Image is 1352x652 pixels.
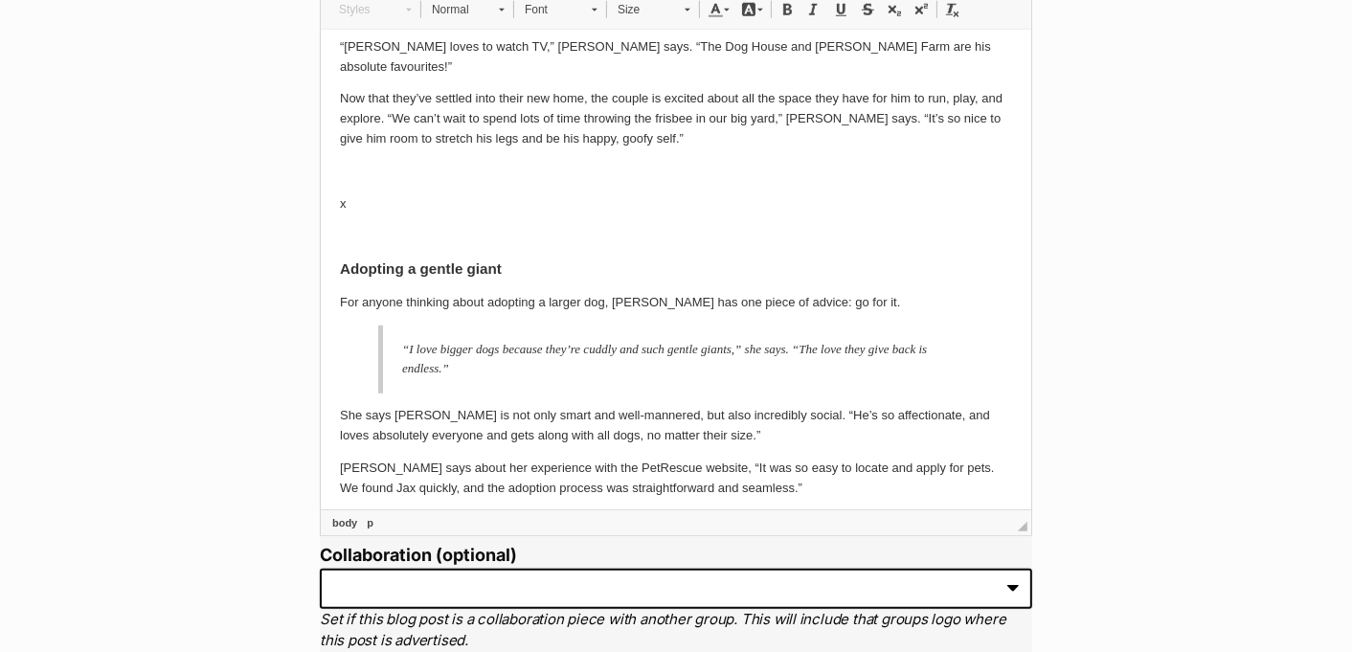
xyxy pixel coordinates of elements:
[320,609,1032,652] p: Set if this blog post is a collaboration piece with another group. This will include that groups ...
[1018,522,1027,531] span: Resize
[363,514,377,531] a: p element
[320,546,1032,566] label: Collaboration (optional)
[321,31,1031,509] iframe: Rich Text Editor, blog_post_content
[328,514,361,531] a: body element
